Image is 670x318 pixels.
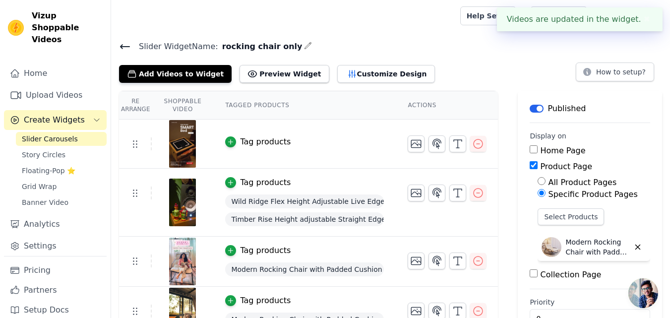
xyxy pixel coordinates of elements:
[16,180,107,193] a: Grid Wrap
[119,91,152,120] th: Re Arrange
[530,6,587,25] a: Book Demo
[4,85,107,105] a: Upload Videos
[548,190,637,199] label: Specific Product Pages
[16,132,107,146] a: Slider Carousels
[629,239,646,255] button: Delete widget
[628,278,658,308] a: Open chat
[8,20,24,36] img: Vizup
[131,41,218,53] span: Slider Widget Name:
[538,208,604,225] button: Select Products
[16,195,107,209] a: Banner Video
[576,69,654,79] a: How to setup?
[548,103,586,115] p: Published
[152,91,213,120] th: Shoppable Video
[4,64,107,83] a: Home
[225,194,384,208] span: Wild Ridge Flex Height Adjustable Live Edge Desk | Sit and stand Desk
[22,182,57,191] span: Grid Wrap
[540,162,592,171] label: Product Page
[240,136,291,148] div: Tag products
[240,177,291,189] div: Tag products
[565,237,629,257] p: Modern Rocking Chair with Padded Cushion Seat | Metal Rocking Chair
[240,245,291,256] div: Tag products
[576,63,654,81] button: How to setup?
[32,10,103,46] span: Vizup Shoppable Videos
[408,135,425,152] button: Change Thumbnail
[119,65,232,83] button: Add Videos to Widget
[218,41,303,53] span: rocking chair only
[530,297,650,307] label: Priority
[540,270,601,279] label: Collection Page
[4,280,107,300] a: Partners
[611,7,662,25] p: Woodensure
[225,136,291,148] button: Tag products
[22,166,75,176] span: Floating-Pop ⭐
[408,185,425,201] button: Change Thumbnail
[22,150,65,160] span: Story Circles
[542,237,561,257] img: Modern Rocking Chair with Padded Cushion Seat | Metal Rocking Chair
[225,262,384,276] span: Modern Rocking Chair with Padded Cushion Seat | Metal Rocking Chair
[530,131,566,141] legend: Display on
[240,295,291,307] div: Tag products
[337,65,435,83] button: Customize Design
[4,260,107,280] a: Pricing
[169,238,196,285] img: reel-preview-h15naq-pq.myshopify.com-3613947069283656915_53465967742.jpeg
[460,6,516,25] a: Help Setup
[408,253,425,269] button: Change Thumbnail
[213,91,396,120] th: Tagged Products
[304,40,312,53] div: Edit Name
[595,7,662,25] button: W Woodensure
[169,179,196,226] img: tn-304de992dd6e4daabf2d862fb03539c6.png
[497,7,663,31] div: Videos are updated in the widget.
[540,146,585,155] label: Home Page
[22,134,78,144] span: Slider Carousels
[16,164,107,178] a: Floating-Pop ⭐
[396,91,498,120] th: Actions
[240,65,329,83] button: Preview Widget
[641,13,653,25] button: Close
[22,197,68,207] span: Banner Video
[225,177,291,189] button: Tag products
[169,120,196,168] img: tn-56e1e0c314d743f0baa56d602d55d12f.png
[548,178,616,187] label: All Product Pages
[16,148,107,162] a: Story Circles
[225,212,384,226] span: Timber Rise Height adjustable Straight Edge office desk | Electric adjustable desk
[24,114,85,126] span: Create Widgets
[225,245,291,256] button: Tag products
[4,236,107,256] a: Settings
[4,110,107,130] button: Create Widgets
[4,214,107,234] a: Analytics
[225,295,291,307] button: Tag products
